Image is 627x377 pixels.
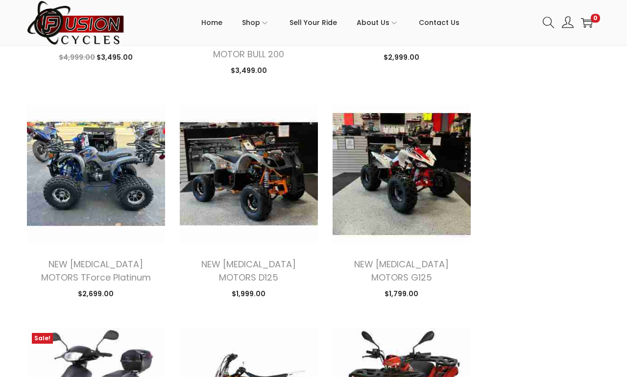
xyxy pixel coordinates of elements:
span: 2,699.00 [78,289,114,299]
a: LIFAN KPM 200 [66,35,126,47]
a: Shop [242,0,270,45]
a: 0 [581,17,593,28]
span: About Us [357,10,389,35]
span: Home [201,10,222,35]
a: NEW [MEDICAL_DATA] MOTORS D125 [201,258,296,283]
span: $ [232,289,236,299]
a: Sell Your Ride [289,0,337,45]
img: Product image [27,105,165,243]
span: $ [78,289,82,299]
img: Product image [180,105,318,243]
span: 3,495.00 [96,52,133,62]
a: NEW [MEDICAL_DATA] MOTORS TForce Platinum [41,258,151,283]
span: 2,999.00 [384,52,419,62]
span: Shop [242,10,260,35]
nav: Primary navigation [125,0,535,45]
span: 1,799.00 [385,289,418,299]
span: 3,499.00 [231,66,267,75]
span: 1,999.00 [232,289,265,299]
span: $ [231,66,235,75]
span: Contact Us [419,10,459,35]
a: NEW [MEDICAL_DATA] MOTORS G125 [354,258,449,283]
span: $ [96,52,101,62]
a: Home [201,0,222,45]
a: Contact Us [419,0,459,45]
span: $ [385,289,389,299]
span: 4,999.00 [59,52,95,62]
a: NEW [MEDICAL_DATA] MOTOR BULL 200 [201,35,296,60]
span: Sell Your Ride [289,10,337,35]
a: NEW KAYO EA110 [368,35,435,47]
a: About Us [357,0,399,45]
span: $ [384,52,388,62]
img: Product image [333,105,471,243]
span: $ [59,52,63,62]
